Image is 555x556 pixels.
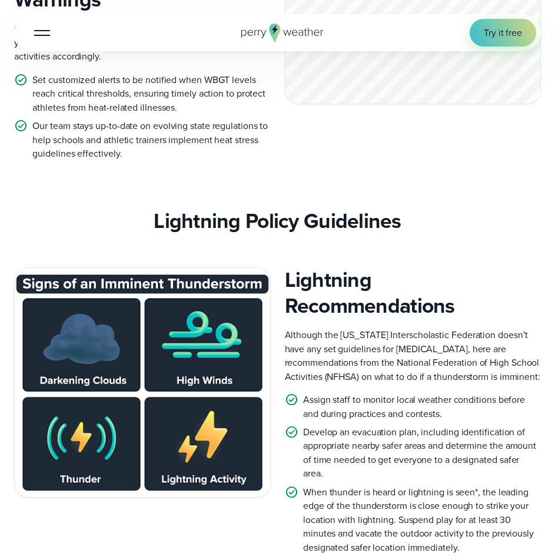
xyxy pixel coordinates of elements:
p: Set customized alerts to be notified when WBGT levels reach critical thresholds, ensuring timely ... [32,73,270,114]
p: Develop an evacuation plan, including identification of appropriate nearby safer areas and determ... [303,425,541,481]
p: Assign staff to monitor local weather conditions before and during practices and contests. [303,393,541,421]
img: Signs of a Thunderstorm [15,268,270,497]
p: Although the [US_STATE] Interscholastic Federation doesn’t have any set guidelines for [MEDICAL_D... [285,328,541,383]
span: Try it free [484,26,522,39]
h3: Lightning Recommendations [285,267,541,319]
p: Our team stays up-to-date on evolving state regulations to help schools and athletic trainers imp... [32,119,270,160]
p: When thunder is heard or lightning is seen*, the leading edge of the thunderstorm is close enough... [303,485,541,554]
a: Try it free [470,19,536,47]
h3: Lightning Policy Guidelines [154,208,401,234]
